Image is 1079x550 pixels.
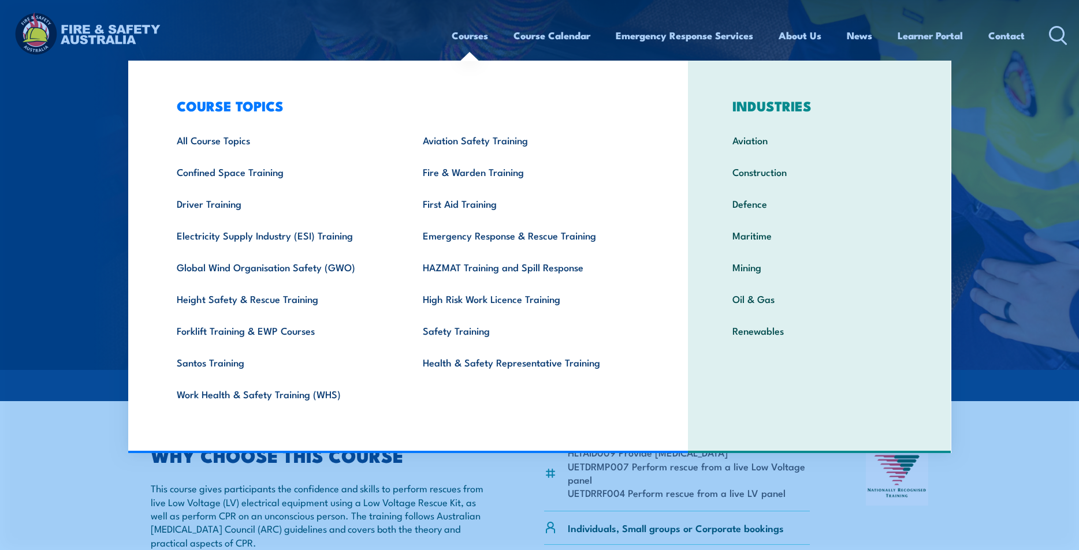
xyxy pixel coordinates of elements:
[898,20,963,51] a: Learner Portal
[159,219,405,251] a: Electricity Supply Industry (ESI) Training
[715,156,924,188] a: Construction
[159,98,652,114] h3: COURSE TOPICS
[616,20,753,51] a: Emergency Response Services
[514,20,590,51] a: Course Calendar
[159,315,405,346] a: Forklift Training & EWP Courses
[405,315,652,346] a: Safety Training
[405,283,652,315] a: High Risk Work Licence Training
[159,188,405,219] a: Driver Training
[715,188,924,219] a: Defence
[405,219,652,251] a: Emergency Response & Rescue Training
[151,447,488,463] h2: WHY CHOOSE THIS COURSE
[405,251,652,283] a: HAZMAT Training and Spill Response
[151,481,488,549] p: This course gives participants the confidence and skills to perform rescues from live Low Voltage...
[715,219,924,251] a: Maritime
[159,283,405,315] a: Height Safety & Rescue Training
[715,315,924,346] a: Renewables
[405,188,652,219] a: First Aid Training
[405,346,652,378] a: Health & Safety Representative Training
[988,20,1025,51] a: Contact
[779,20,821,51] a: About Us
[715,124,924,156] a: Aviation
[715,98,924,114] h3: INDUSTRIES
[159,346,405,378] a: Santos Training
[568,521,784,534] p: Individuals, Small groups or Corporate bookings
[159,124,405,156] a: All Course Topics
[159,378,405,410] a: Work Health & Safety Training (WHS)
[715,251,924,283] a: Mining
[405,156,652,188] a: Fire & Warden Training
[866,447,928,506] img: Nationally Recognised Training logo.
[405,124,652,156] a: Aviation Safety Training
[159,156,405,188] a: Confined Space Training
[568,486,810,499] li: UETDRRF004 Perform rescue from a live LV panel
[452,20,488,51] a: Courses
[847,20,872,51] a: News
[568,459,810,487] li: UETDRMP007 Perform rescue from a live Low Voltage panel
[715,283,924,315] a: Oil & Gas
[159,251,405,283] a: Global Wind Organisation Safety (GWO)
